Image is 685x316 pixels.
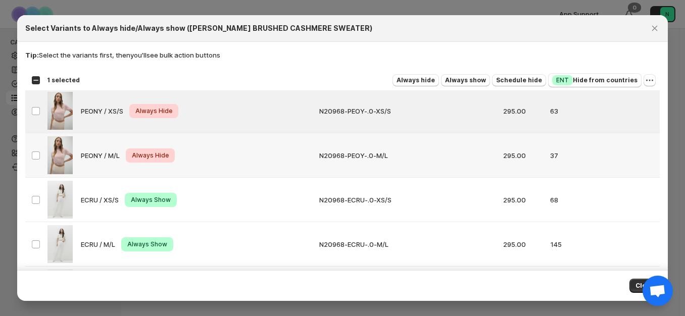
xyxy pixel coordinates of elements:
span: Close [635,282,654,290]
span: Always Show [129,194,173,206]
button: Close [648,21,662,35]
strong: Tip: [25,51,39,59]
td: 63 [547,89,660,133]
span: Always show [445,76,486,84]
span: PEONY / XS/S [81,106,128,116]
td: 37 [547,133,660,178]
img: FA24_N20968_SHEENA_ECRU_0082.jpg [47,225,73,263]
td: 145 [547,222,660,267]
img: FA24_N20968_SHEENA_ECRU_0082.jpg [47,181,73,219]
td: 123 [547,267,660,311]
button: Always hide [393,74,439,86]
span: ENT [556,76,569,84]
span: 1 selected [47,76,80,84]
span: Hide from countries [552,75,638,85]
button: Close [629,279,660,293]
img: FA24_N20968_SHEENA_BLACK_5451.jpg [47,270,73,307]
button: Always show [441,74,490,86]
td: N20968-ECRU-.0-M/L [316,222,500,267]
button: Schedule hide [492,74,546,86]
td: N20968-PEOY-.0-M/L [316,133,500,178]
a: Open chat [643,276,673,306]
span: Always Hide [133,105,174,117]
td: 295.00 [500,222,547,267]
img: N20968_SHEENA_PEONY_1462.jpg [47,92,73,130]
td: 68 [547,178,660,222]
span: Always hide [397,76,435,84]
span: Schedule hide [496,76,542,84]
span: Always Hide [130,149,171,162]
td: N20968-BLK-.0-XS/S [316,267,500,311]
td: N20968-ECRU-.0-XS/S [316,178,500,222]
button: More actions [644,74,656,86]
p: Select the variants first, then you'll see bulk action buttons [25,50,660,60]
span: Always Show [125,238,169,250]
h2: Select Variants to Always hide/Always show ([PERSON_NAME] BRUSHED CASHMERE SWEATER) [25,23,372,33]
span: ECRU / M/L [81,239,120,249]
button: SuccessENTHide from countries [548,73,642,87]
span: PEONY / M/L [81,150,124,161]
td: 295.00 [500,133,547,178]
td: 295.00 [500,178,547,222]
td: N20968-PEOY-.0-XS/S [316,89,500,133]
span: ECRU / XS/S [81,195,123,205]
td: 295.00 [500,89,547,133]
td: 295.00 [500,267,547,311]
img: N20968_SHEENA_PEONY_1462.jpg [47,136,73,174]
